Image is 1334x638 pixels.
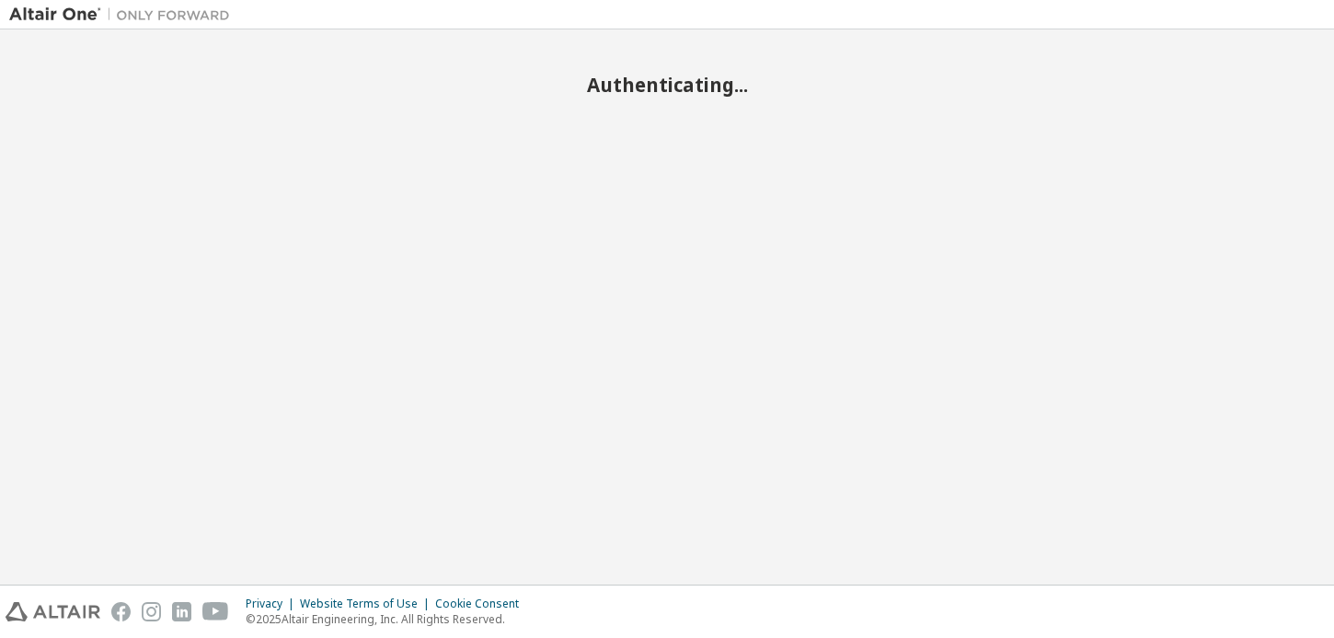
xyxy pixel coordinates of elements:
[435,597,530,611] div: Cookie Consent
[172,602,191,621] img: linkedin.svg
[142,602,161,621] img: instagram.svg
[246,611,530,627] p: © 2025 Altair Engineering, Inc. All Rights Reserved.
[111,602,131,621] img: facebook.svg
[6,602,100,621] img: altair_logo.svg
[300,597,435,611] div: Website Terms of Use
[9,73,1325,97] h2: Authenticating...
[9,6,239,24] img: Altair One
[246,597,300,611] div: Privacy
[202,602,229,621] img: youtube.svg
